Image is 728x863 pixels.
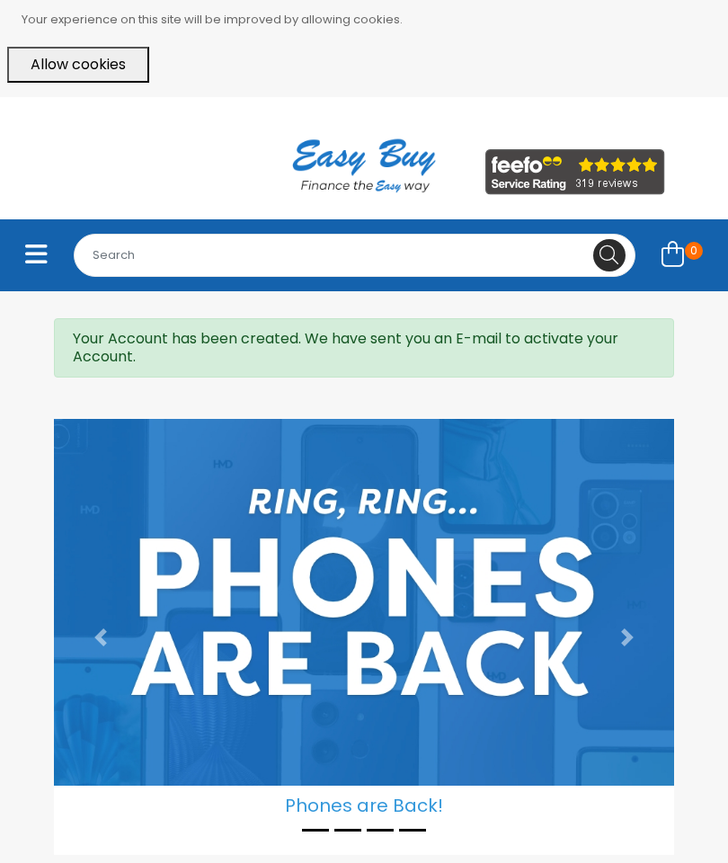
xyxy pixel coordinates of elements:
[74,234,635,277] input: Search for...
[7,47,149,83] button: Allow cookies
[54,786,674,816] h5: Phones are Back!
[54,318,674,378] div: Your Account has been created. We have sent you an E-mail to activate your Account.
[685,242,703,260] span: 0
[54,419,674,786] img: Phones are Back!
[485,149,665,195] img: feefo_logo
[274,115,453,216] img: Easy Buy
[22,7,721,32] p: Your experience on this site will be improved by allowing cookies.
[13,236,59,276] button: Toggle navigation
[650,236,715,276] a: 0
